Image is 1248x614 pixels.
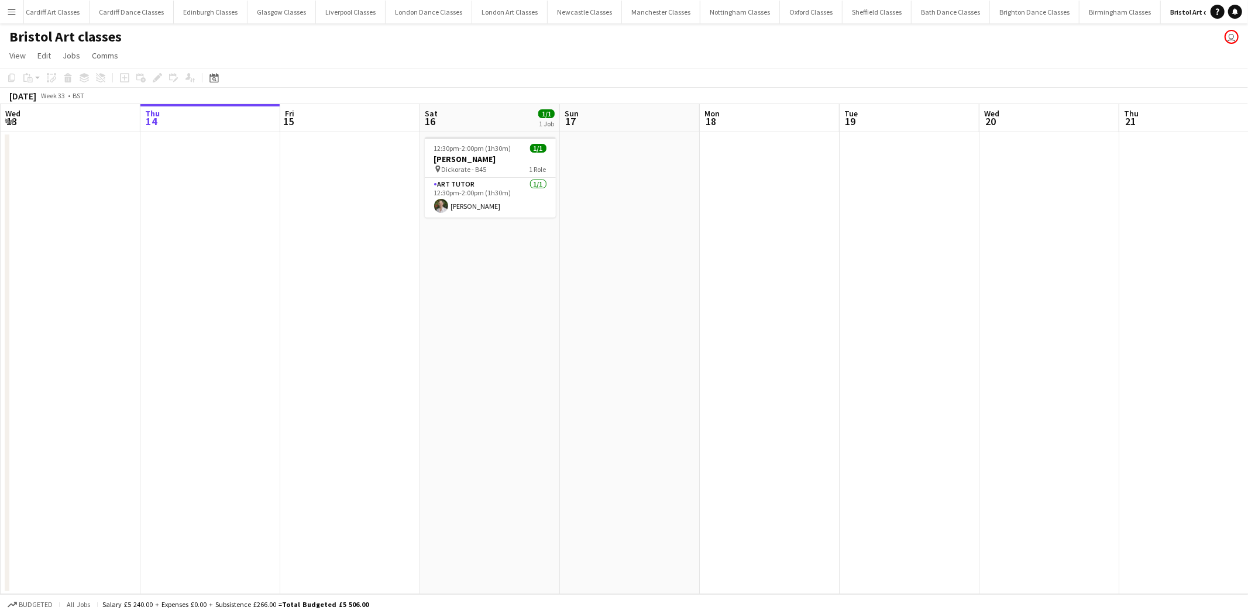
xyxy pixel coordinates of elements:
[92,50,118,61] span: Comms
[37,50,51,61] span: Edit
[530,144,546,153] span: 1/1
[1122,115,1139,128] span: 21
[16,1,90,23] button: Cardiff Art Classes
[5,108,20,119] span: Wed
[9,50,26,61] span: View
[425,154,556,164] h3: [PERSON_NAME]
[563,115,579,128] span: 17
[174,1,247,23] button: Edinburgh Classes
[565,108,579,119] span: Sun
[434,144,511,153] span: 12:30pm-2:00pm (1h30m)
[145,108,160,119] span: Thu
[90,1,174,23] button: Cardiff Dance Classes
[442,165,487,174] span: Dickorate - B45
[9,90,36,102] div: [DATE]
[87,48,123,63] a: Comms
[386,1,472,23] button: London Dance Classes
[58,48,85,63] a: Jobs
[984,108,999,119] span: Wed
[143,115,160,128] span: 14
[64,600,92,609] span: All jobs
[548,1,622,23] button: Newcastle Classes
[530,165,546,174] span: 1 Role
[4,115,20,128] span: 13
[102,600,369,609] div: Salary £5 240.00 + Expenses £0.00 + Subsistence £266.00 =
[63,50,80,61] span: Jobs
[982,115,999,128] span: 20
[780,1,843,23] button: Oxford Classes
[9,28,122,46] h1: Bristol Art classes
[1225,30,1239,44] app-user-avatar: VOSH Limited
[425,178,556,218] app-card-role: Art Tutor1/112:30pm-2:00pm (1h30m)[PERSON_NAME]
[33,48,56,63] a: Edit
[1161,1,1237,23] button: Bristol Art classes
[622,1,700,23] button: Manchester Classes
[472,1,548,23] button: London Art Classes
[912,1,990,23] button: Bath Dance Classes
[704,108,720,119] span: Mon
[5,48,30,63] a: View
[1124,108,1139,119] span: Thu
[700,1,780,23] button: Nottingham Classes
[843,1,912,23] button: Sheffield Classes
[423,115,438,128] span: 16
[285,108,294,119] span: Fri
[844,108,858,119] span: Tue
[19,601,53,609] span: Budgeted
[990,1,1079,23] button: Brighton Dance Classes
[316,1,386,23] button: Liverpool Classes
[425,137,556,218] app-job-card: 12:30pm-2:00pm (1h30m)1/1[PERSON_NAME] Dickorate - B451 RoleArt Tutor1/112:30pm-2:00pm (1h30m)[PE...
[538,109,555,118] span: 1/1
[283,115,294,128] span: 15
[1079,1,1161,23] button: Birmingham Classes
[703,115,720,128] span: 18
[247,1,316,23] button: Glasgow Classes
[539,119,554,128] div: 1 Job
[73,91,84,100] div: BST
[6,598,54,611] button: Budgeted
[843,115,858,128] span: 19
[39,91,68,100] span: Week 33
[425,108,438,119] span: Sat
[282,600,369,609] span: Total Budgeted £5 506.00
